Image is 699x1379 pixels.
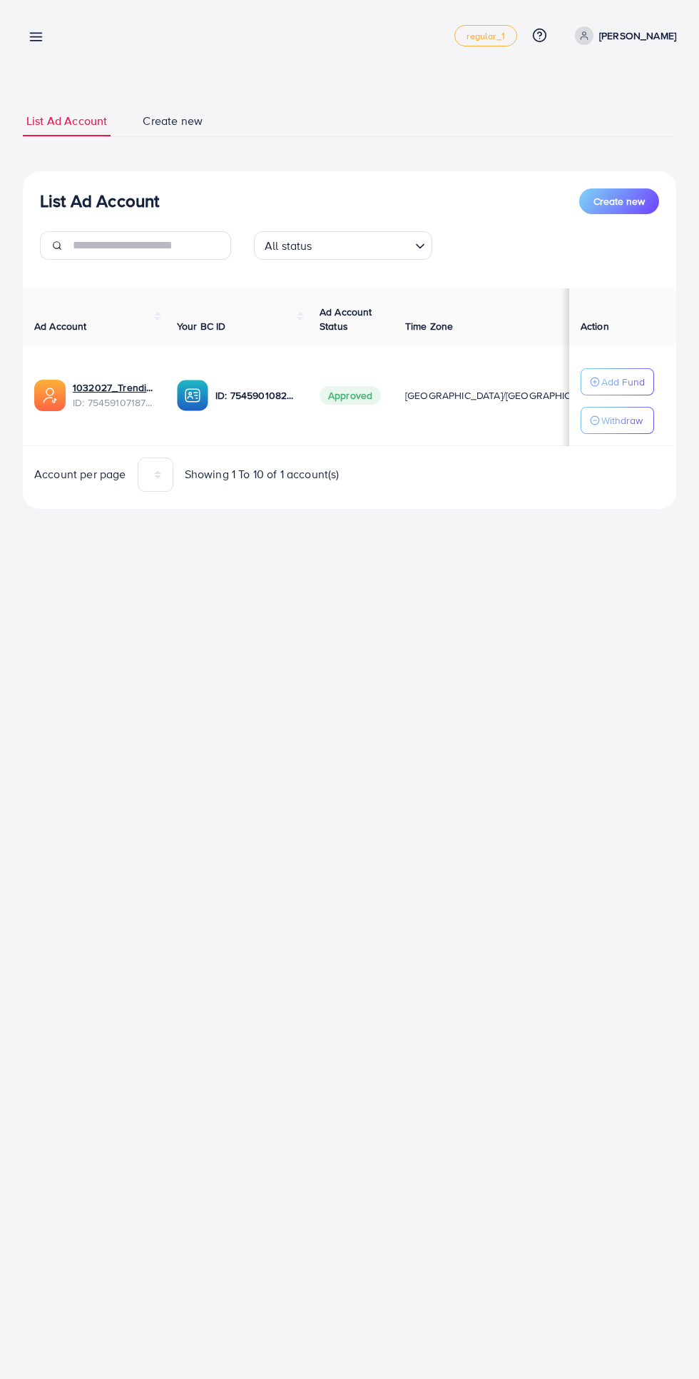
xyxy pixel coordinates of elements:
[405,388,603,403] span: [GEOGRAPHIC_DATA]/[GEOGRAPHIC_DATA]
[185,466,340,483] span: Showing 1 To 10 of 1 account(s)
[40,191,159,211] h3: List Ad Account
[579,188,659,214] button: Create new
[26,113,107,129] span: List Ad Account
[34,319,87,333] span: Ad Account
[581,319,609,333] span: Action
[320,305,372,333] span: Ad Account Status
[73,380,154,395] a: 1032027_Trendifiinds_1756919487825
[254,231,432,260] div: Search for option
[454,25,516,46] a: regular_1
[262,236,315,256] span: All status
[177,380,208,411] img: ic-ba-acc.ded83a64.svg
[638,1315,688,1368] iframe: Chat
[405,319,453,333] span: Time Zone
[593,194,645,208] span: Create new
[143,113,203,129] span: Create new
[34,380,66,411] img: ic-ads-acc.e4c84228.svg
[601,412,643,429] p: Withdraw
[320,386,381,405] span: Approved
[599,27,676,44] p: [PERSON_NAME]
[581,368,654,395] button: Add Fund
[466,31,504,41] span: regular_1
[177,319,226,333] span: Your BC ID
[73,380,154,410] div: <span class='underline'>1032027_Trendifiinds_1756919487825</span></br>7545910718719868935
[215,387,297,404] p: ID: 7545901082208206855
[601,373,645,390] p: Add Fund
[569,26,676,45] a: [PERSON_NAME]
[73,395,154,410] span: ID: 7545910718719868935
[34,466,126,483] span: Account per page
[581,407,654,434] button: Withdraw
[317,233,409,256] input: Search for option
